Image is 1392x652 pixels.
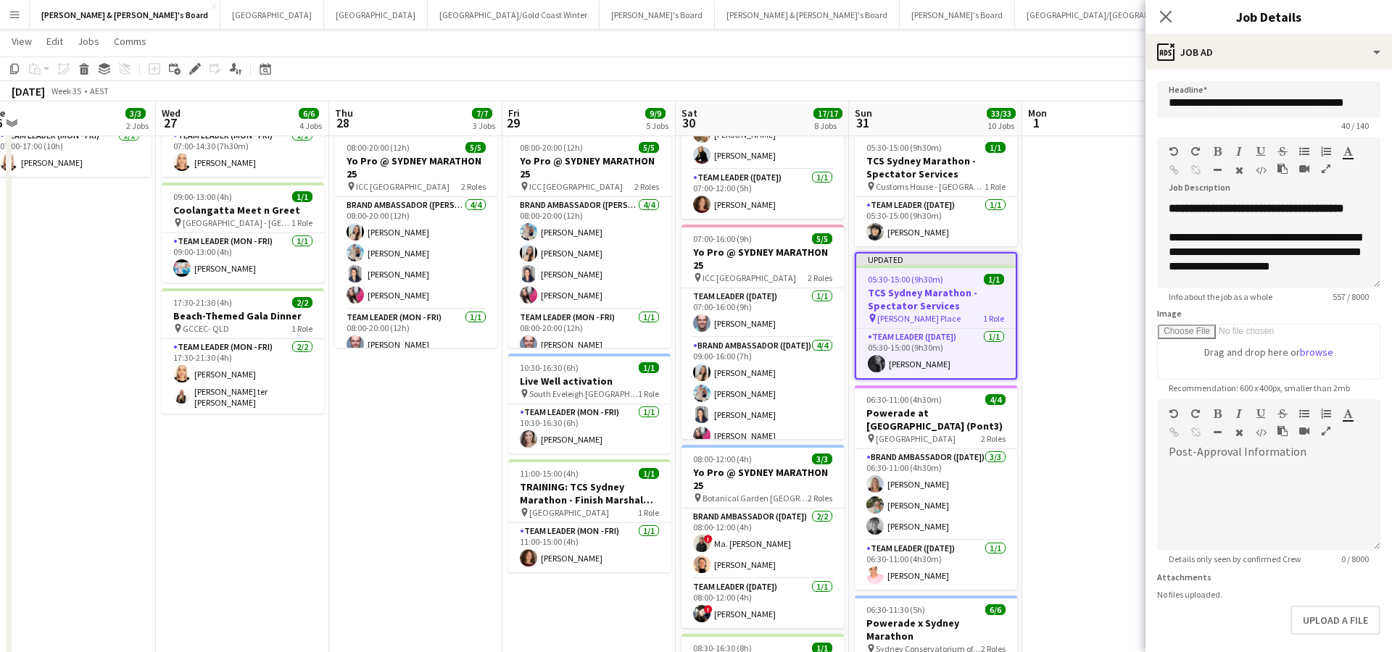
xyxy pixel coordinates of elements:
[681,338,844,450] app-card-role: Brand Ambassador ([DATE])4/409:00-16:00 (7h)[PERSON_NAME][PERSON_NAME][PERSON_NAME][PERSON_NAME]
[855,385,1017,590] app-job-card: 06:30-11:00 (4h30m)4/4Powerade at [GEOGRAPHIC_DATA] (Pont3) [GEOGRAPHIC_DATA]2 RolesBrand Ambassa...
[1157,291,1284,302] span: Info about the job as a whole
[335,106,353,120] span: Thu
[529,507,609,518] span: [GEOGRAPHIC_DATA]
[1169,408,1179,419] button: Undo
[1277,408,1288,419] button: Strikethrough
[900,1,1015,29] button: [PERSON_NAME]'s Board
[693,454,752,464] span: 08:00-12:00 (4h)
[1145,7,1392,26] h3: Job Details
[1234,408,1244,419] button: Italic
[508,309,671,359] app-card-role: Team Leader (Mon - Fri)1/108:00-20:00 (12h)[PERSON_NAME]
[162,309,324,322] h3: Beach-Themed Gala Dinner
[159,114,181,131] span: 27
[529,388,638,399] span: South Eveleigh [GEOGRAPHIC_DATA]
[985,604,1006,615] span: 6/6
[461,181,486,192] span: 2 Roles
[1256,146,1266,157] button: Underline
[1343,408,1353,419] button: Text Color
[814,120,842,131] div: 8 Jobs
[600,1,715,29] button: [PERSON_NAME]'s Board
[1321,425,1331,437] button: Fullscreen
[1277,425,1288,437] button: Paste as plain text
[299,108,319,119] span: 6/6
[1256,427,1266,438] button: HTML Code
[1212,146,1222,157] button: Bold
[855,540,1017,590] app-card-role: Team Leader ([DATE])1/106:30-11:00 (4h30m)[PERSON_NAME]
[693,233,752,244] span: 07:00-16:00 (9h)
[855,133,1017,246] app-job-card: 05:30-15:00 (9h30m)1/1TCS Sydney Marathon - Spectator Services Customs House - [GEOGRAPHIC_DATA]1...
[1290,606,1380,635] button: Upload a file
[639,468,659,479] span: 1/1
[866,394,942,405] span: 06:30-11:00 (4h30m)
[1277,146,1288,157] button: Strikethrough
[46,35,63,48] span: Edit
[1212,408,1222,419] button: Bold
[855,449,1017,540] app-card-role: Brand Ambassador ([DATE])3/306:30-11:00 (4h30m)[PERSON_NAME][PERSON_NAME][PERSON_NAME]
[715,1,900,29] button: [PERSON_NAME] & [PERSON_NAME]'s Board
[868,274,943,285] span: 05:30-15:00 (9h30m)
[1299,146,1309,157] button: Unordered List
[1277,163,1288,175] button: Paste as plain text
[1330,553,1380,564] span: 0 / 8000
[812,454,832,464] span: 3/3
[428,1,600,29] button: [GEOGRAPHIC_DATA]/Gold Coast Winter
[876,433,956,444] span: [GEOGRAPHIC_DATA]
[291,323,312,334] span: 1 Role
[508,523,671,572] app-card-role: Team Leader (Mon - Fri)1/111:00-15:00 (4h)[PERSON_NAME]
[48,85,84,96] span: Week 35
[1212,427,1222,438] button: Horizontal Line
[465,142,486,153] span: 5/5
[681,225,844,439] app-job-card: 07:00-16:00 (9h)5/5Yo Pro @ SYDNEY MARATHON 25 ICC [GEOGRAPHIC_DATA]2 RolesTeam Leader ([DATE])1/...
[703,493,808,503] span: Botanical Garden [GEOGRAPHIC_DATA]
[1321,146,1331,157] button: Ordered List
[1256,164,1266,176] button: HTML Code
[1212,164,1222,176] button: Horizontal Line
[1321,408,1331,419] button: Ordered List
[335,197,497,309] app-card-role: Brand Ambassador ([PERSON_NAME])4/408:00-20:00 (12h)[PERSON_NAME][PERSON_NAME][PERSON_NAME][PERSO...
[853,114,872,131] span: 31
[183,217,291,228] span: [GEOGRAPHIC_DATA] - [GEOGRAPHIC_DATA]
[162,339,324,414] app-card-role: Team Leader (Mon - Fri)2/217:30-21:30 (4h)[PERSON_NAME][PERSON_NAME] ter [PERSON_NAME]
[41,32,69,51] a: Edit
[1234,427,1244,438] button: Clear Formatting
[681,445,844,628] div: 08:00-12:00 (4h)3/3Yo Pro @ SYDNEY MARATHON 25 Botanical Garden [GEOGRAPHIC_DATA]2 RolesBrand Amb...
[508,133,671,348] app-job-card: 08:00-20:00 (12h)5/5Yo Pro @ SYDNEY MARATHON 25 ICC [GEOGRAPHIC_DATA]2 RolesBrand Ambassador ([PE...
[356,181,449,192] span: ICC [GEOGRAPHIC_DATA]
[1234,164,1244,176] button: Clear Formatting
[856,286,1016,312] h3: TCS Sydney Marathon - Spectator Services
[506,114,520,131] span: 29
[1343,146,1353,157] button: Text Color
[12,35,32,48] span: View
[114,35,146,48] span: Comms
[1157,553,1313,564] span: Details only seen by confirmed Crew
[162,128,324,177] app-card-role: Team Leader (Mon - Fri)1/107:00-14:30 (7h30m)[PERSON_NAME]
[639,142,659,153] span: 5/5
[681,579,844,628] app-card-role: Team Leader ([DATE])1/108:00-12:00 (4h)![PERSON_NAME]
[520,468,579,479] span: 11:00-15:00 (4h)
[1256,408,1266,419] button: Underline
[173,191,232,202] span: 09:00-13:00 (4h)
[1169,146,1179,157] button: Undo
[638,507,659,518] span: 1 Role
[681,170,844,219] app-card-role: Team Leader ([DATE])1/107:00-12:00 (5h)[PERSON_NAME]
[162,106,181,120] span: Wed
[983,313,1004,324] span: 1 Role
[520,362,579,373] span: 10:30-16:30 (6h)
[1157,572,1211,582] label: Attachments
[162,204,324,217] h3: Coolangatta Meet n Greet
[1026,114,1047,131] span: 1
[1015,1,1201,29] button: [GEOGRAPHIC_DATA]/[GEOGRAPHIC_DATA]
[679,114,697,131] span: 30
[472,108,492,119] span: 7/7
[508,375,671,388] h3: Live Well activation
[681,509,844,579] app-card-role: Brand Ambassador ([DATE])2/208:00-12:00 (4h)!Ma. [PERSON_NAME][PERSON_NAME]
[855,154,1017,180] h3: TCS Sydney Marathon - Spectator Services
[1299,425,1309,437] button: Insert video
[1028,106,1047,120] span: Mon
[681,106,697,120] span: Sat
[985,394,1006,405] span: 4/4
[646,120,668,131] div: 5 Jobs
